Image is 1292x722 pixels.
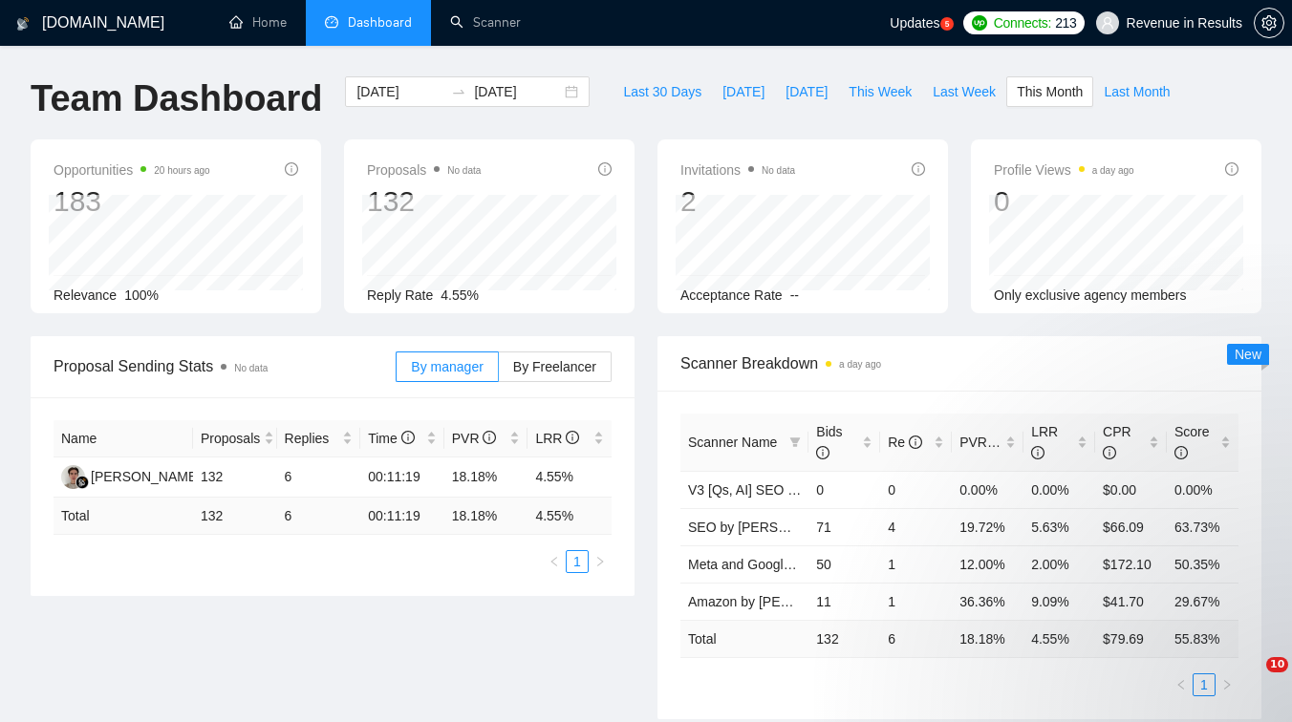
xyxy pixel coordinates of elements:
[790,287,799,303] span: --
[613,76,712,107] button: Last 30 Days
[680,620,808,657] td: Total
[880,620,952,657] td: 6
[325,15,338,29] span: dashboard
[1103,424,1131,460] span: CPR
[1174,446,1188,459] span: info-circle
[201,428,260,449] span: Proposals
[1006,76,1093,107] button: This Month
[54,354,396,378] span: Proposal Sending Stats
[808,471,880,508] td: 0
[909,435,922,449] span: info-circle
[1095,471,1167,508] td: $0.00
[16,9,30,39] img: logo
[1216,673,1238,696] button: right
[54,287,117,303] span: Relevance
[589,550,612,573] li: Next Page
[1093,76,1180,107] button: Last Month
[451,84,466,99] span: swap-right
[31,76,322,121] h1: Team Dashboard
[124,287,159,303] span: 100%
[401,431,415,444] span: info-circle
[994,183,1134,220] div: 0
[543,550,566,573] button: left
[444,498,528,535] td: 18.18 %
[1103,446,1116,459] span: info-circle
[234,363,268,373] span: No data
[1227,657,1273,703] iframe: To enrich screen reader interactions, please activate Accessibility in Grammarly extension settings
[1104,81,1170,102] span: Last Month
[528,457,612,498] td: 4.55%
[54,420,193,457] th: Name
[193,457,277,498] td: 132
[1254,15,1284,31] a: setting
[933,81,996,102] span: Last Week
[1170,673,1193,696] button: left
[277,420,361,457] th: Replies
[972,15,987,31] img: upwork-logo.png
[880,508,952,545] td: 4
[888,435,922,450] span: Re
[450,14,521,31] a: searchScanner
[959,435,1004,450] span: PVR
[598,162,612,176] span: info-circle
[75,476,89,489] img: gigradar-bm.png
[1092,165,1134,176] time: a day ago
[786,428,805,457] span: filter
[54,183,210,220] div: 183
[922,76,1006,107] button: Last Week
[1174,424,1210,460] span: Score
[680,351,1238,375] span: Scanner Breakdown
[994,12,1051,33] span: Connects:
[229,14,287,31] a: homeHome
[786,81,828,102] span: [DATE]
[528,498,612,535] td: 4.55 %
[1255,15,1283,31] span: setting
[566,550,589,573] li: 1
[193,420,277,457] th: Proposals
[722,81,764,102] span: [DATE]
[367,287,433,303] span: Reply Rate
[688,594,869,609] a: Amazon by [PERSON_NAME]
[1266,657,1288,672] span: 10
[61,465,85,489] img: RG
[277,498,361,535] td: 6
[594,556,606,567] span: right
[994,287,1187,303] span: Only exclusive agency members
[513,359,596,374] span: By Freelancer
[483,431,496,444] span: info-circle
[1055,12,1076,33] span: 213
[193,498,277,535] td: 132
[849,81,912,102] span: This Week
[367,183,481,220] div: 132
[944,20,949,29] text: 5
[441,287,479,303] span: 4.55%
[1101,16,1114,30] span: user
[839,359,881,370] time: a day ago
[54,159,210,181] span: Opportunities
[912,162,925,176] span: info-circle
[277,457,361,498] td: 6
[154,165,209,176] time: 20 hours ago
[1235,347,1261,362] span: New
[368,431,414,446] span: Time
[348,14,412,31] span: Dashboard
[1254,8,1284,38] button: setting
[775,76,838,107] button: [DATE]
[356,81,443,102] input: Start date
[1170,673,1193,696] li: Previous Page
[880,583,952,620] td: 1
[789,436,801,448] span: filter
[1175,679,1187,690] span: left
[688,435,777,450] span: Scanner Name
[680,287,783,303] span: Acceptance Rate
[61,468,201,483] a: RG[PERSON_NAME]
[474,81,561,102] input: End date
[762,165,795,176] span: No data
[367,159,481,181] span: Proposals
[91,466,201,487] div: [PERSON_NAME]
[444,457,528,498] td: 18.18%
[1031,424,1058,460] span: LRR
[1023,508,1095,545] td: 5.63%
[808,545,880,583] td: 50
[890,15,939,31] span: Updates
